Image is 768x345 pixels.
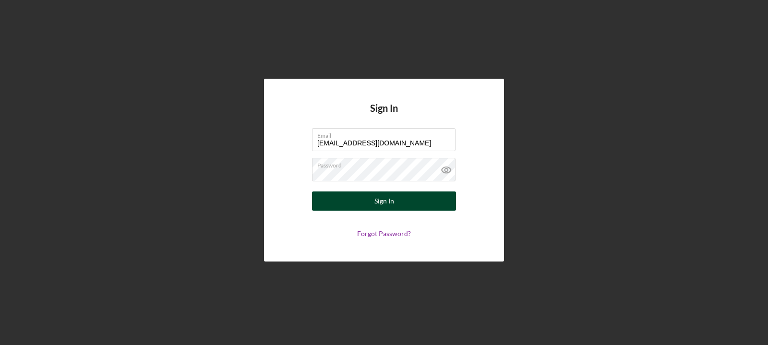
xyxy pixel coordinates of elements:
label: Email [317,129,456,139]
a: Forgot Password? [357,229,411,238]
button: Sign In [312,191,456,211]
h4: Sign In [370,103,398,128]
div: Sign In [374,191,394,211]
label: Password [317,158,456,169]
